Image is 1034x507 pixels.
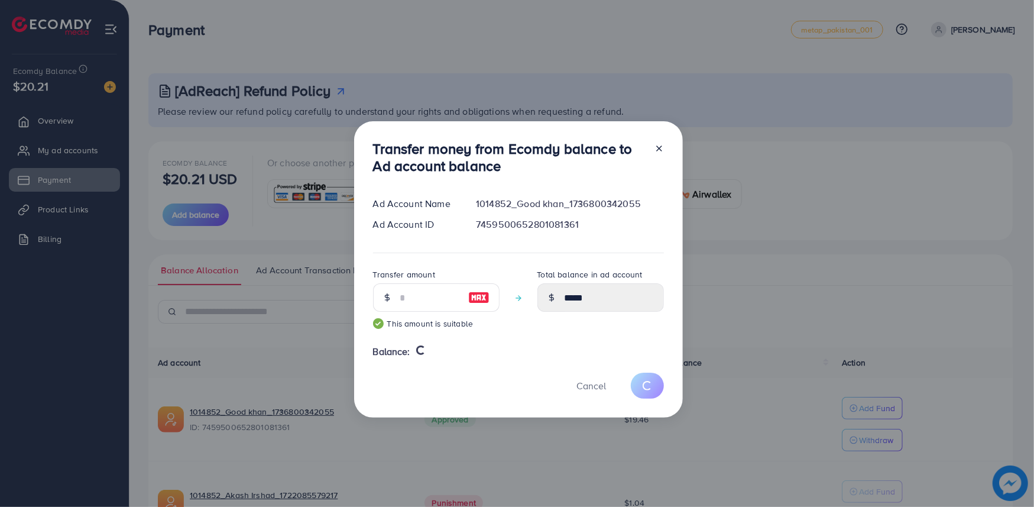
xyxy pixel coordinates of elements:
h3: Transfer money from Ecomdy balance to Ad account balance [373,140,645,175]
small: This amount is suitable [373,318,500,330]
img: guide [373,318,384,329]
span: Cancel [577,379,607,392]
img: image [468,290,490,305]
label: Total balance in ad account [537,269,643,280]
div: 7459500652801081361 [466,218,673,231]
button: Cancel [562,373,621,398]
label: Transfer amount [373,269,435,280]
span: Balance: [373,345,410,359]
div: 1014852_Good khan_1736800342055 [466,197,673,211]
div: Ad Account ID [364,218,467,231]
div: Ad Account Name [364,197,467,211]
